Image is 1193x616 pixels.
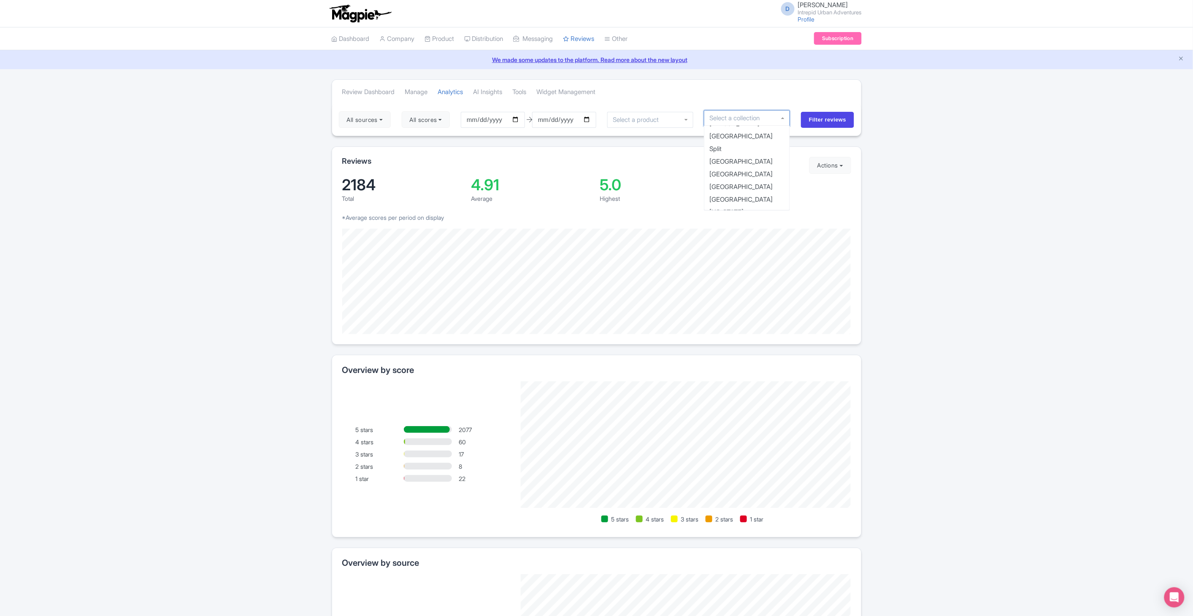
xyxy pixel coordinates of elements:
span: 4 stars [646,515,664,524]
div: 2077 [459,425,507,434]
div: [GEOGRAPHIC_DATA] [704,155,790,168]
a: Company [380,27,415,51]
button: Close announcement [1178,54,1185,64]
h2: Reviews [342,157,372,165]
button: Actions [809,157,851,174]
span: [PERSON_NAME] [798,1,848,9]
span: 2 stars [716,515,733,524]
div: 5 stars [356,425,404,434]
h2: Overview by score [342,365,851,375]
div: 4.91 [471,177,593,192]
a: Other [605,27,628,51]
div: Open Intercom Messenger [1164,587,1185,608]
a: Reviews [563,27,595,51]
div: 1 star [356,474,404,483]
div: 17 [459,450,507,459]
div: Average [471,194,593,203]
button: All scores [402,111,450,128]
h2: Overview by source [342,558,851,567]
div: [GEOGRAPHIC_DATA] [704,130,790,143]
input: Select a product [613,116,663,124]
div: [GEOGRAPHIC_DATA] [704,181,790,193]
div: Split [704,143,790,155]
a: Distribution [465,27,503,51]
small: Intrepid Urban Adventures [798,10,862,15]
p: *Average scores per period on display [342,213,851,222]
a: AI Insights [473,81,503,104]
div: [US_STATE][GEOGRAPHIC_DATA] [704,206,790,226]
a: Subscription [814,32,861,45]
a: Widget Management [537,81,596,104]
span: 5 stars [611,515,629,524]
a: Messaging [514,27,553,51]
input: Filter reviews [801,112,855,128]
div: Total [342,194,465,203]
div: 5.0 [600,177,722,192]
div: 8 [459,462,507,471]
a: Profile [798,16,815,23]
a: Dashboard [332,27,370,51]
span: 1 star [750,515,764,524]
a: Review Dashboard [342,81,395,104]
span: 3 stars [681,515,699,524]
div: 3 stars [356,450,404,459]
div: 2184 [342,177,465,192]
div: Highest [600,194,722,203]
a: Product [425,27,454,51]
img: logo-ab69f6fb50320c5b225c76a69d11143b.png [327,4,393,23]
div: 60 [459,438,507,446]
a: We made some updates to the platform. Read more about the new layout [5,55,1188,64]
div: 2 stars [356,462,404,471]
input: Select a collection [709,114,766,122]
a: D [PERSON_NAME] Intrepid Urban Adventures [776,2,862,15]
a: Tools [513,81,527,104]
div: [GEOGRAPHIC_DATA] [704,168,790,181]
a: Analytics [438,81,463,104]
span: D [781,2,795,16]
div: 22 [459,474,507,483]
div: 4 stars [356,438,404,446]
a: Manage [405,81,428,104]
button: All sources [339,111,391,128]
div: [GEOGRAPHIC_DATA] [704,193,790,206]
